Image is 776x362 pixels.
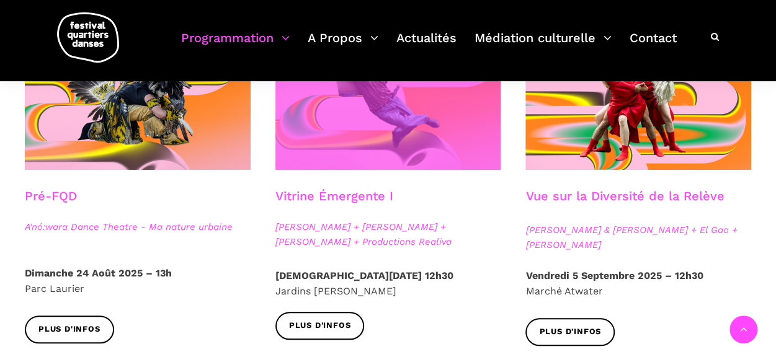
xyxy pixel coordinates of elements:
[181,27,290,64] a: Programmation
[475,27,612,64] a: Médiation culturelle
[57,12,119,63] img: logo-fqd-med
[275,219,501,249] span: [PERSON_NAME] + [PERSON_NAME] + [PERSON_NAME] + Productions Realiva
[275,268,501,299] p: Jardins [PERSON_NAME]
[275,188,393,219] h3: Vitrine Émergente I
[275,270,453,281] strong: [DEMOGRAPHIC_DATA][DATE] 12h30
[289,319,351,332] span: Plus d'infos
[525,318,615,346] a: Plus d'infos
[25,267,172,279] strong: Dimanche 24 Août 2025 – 13h
[308,27,378,64] a: A Propos
[525,223,751,252] span: [PERSON_NAME] & [PERSON_NAME] + El Gao + [PERSON_NAME]
[38,323,100,336] span: Plus d'infos
[525,270,703,281] strong: Vendredi 5 Septembre 2025 – 12h30
[525,188,724,219] h3: Vue sur la Diversité de la Relève
[539,325,601,338] span: Plus d'infos
[25,316,114,343] a: Plus d'infos
[630,27,677,64] a: Contact
[25,188,77,219] h3: Pré-FQD
[525,268,751,299] p: Marché Atwater
[25,265,251,297] p: Parc Laurier
[275,312,365,340] a: Plus d'infos
[396,27,457,64] a: Actualités
[25,219,251,234] span: A'nó:wara Dance Theatre - Ma nature urbaine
